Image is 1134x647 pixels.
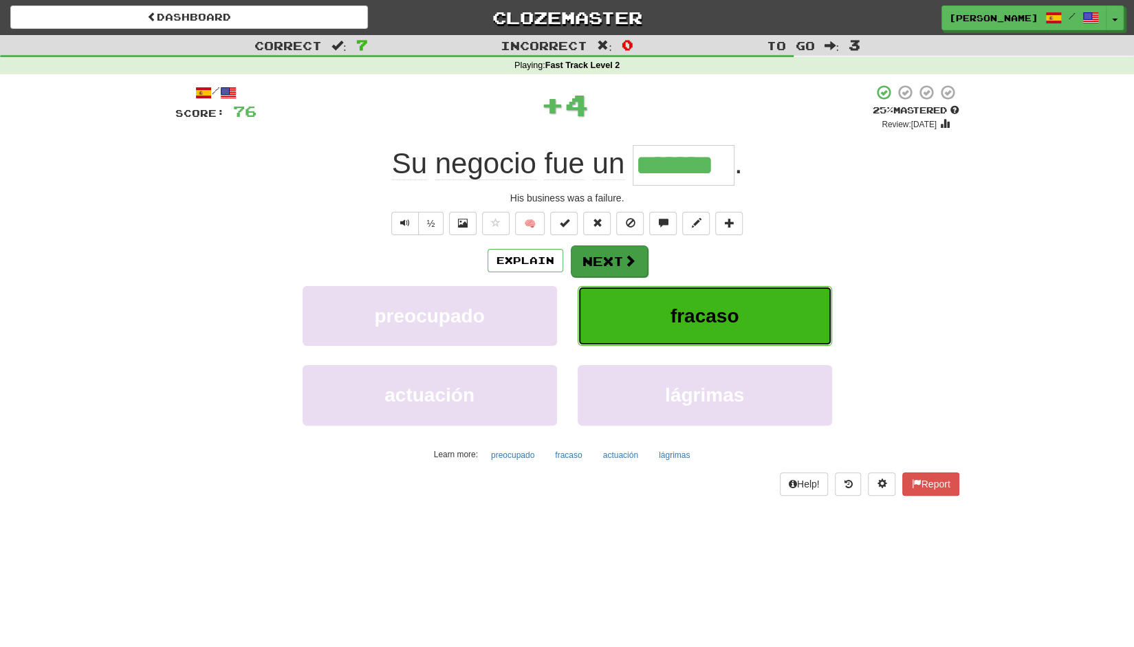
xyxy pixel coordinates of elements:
div: / [175,84,257,101]
span: . [734,147,743,179]
span: fue [544,147,584,180]
strong: Fast Track Level 2 [545,61,620,70]
button: fracaso [578,286,832,346]
div: Mastered [873,105,959,117]
div: Text-to-speech controls [389,212,444,235]
span: [PERSON_NAME] [949,12,1038,24]
button: Edit sentence (alt+d) [682,212,710,235]
button: Explain [488,249,563,272]
span: fracaso [670,305,739,327]
button: actuación [303,365,557,425]
button: actuación [596,445,646,465]
button: Ignore sentence (alt+i) [616,212,644,235]
span: : [331,40,347,52]
button: fracaso [547,445,589,465]
span: Score: [175,107,225,119]
button: Add to collection (alt+a) [715,212,743,235]
span: un [592,147,624,180]
span: + [541,84,565,125]
a: Dashboard [10,6,368,29]
small: Learn more: [434,450,478,459]
span: lágrimas [665,384,744,406]
span: Incorrect [501,39,587,52]
button: Next [571,245,648,277]
span: / [1069,11,1076,21]
span: Correct [254,39,322,52]
span: 4 [565,87,589,122]
button: Show image (alt+x) [449,212,477,235]
small: Review: [DATE] [882,120,937,129]
a: [PERSON_NAME] / [941,6,1106,30]
button: preocupado [303,286,557,346]
span: Su [392,147,427,180]
span: preocupado [374,305,484,327]
span: 7 [356,36,368,53]
button: Set this sentence to 100% Mastered (alt+m) [550,212,578,235]
button: Favorite sentence (alt+f) [482,212,510,235]
button: Play sentence audio (ctl+space) [391,212,419,235]
button: Round history (alt+y) [835,472,861,496]
button: ½ [418,212,444,235]
button: 🧠 [515,212,545,235]
span: actuación [384,384,475,406]
button: lágrimas [578,365,832,425]
button: Report [902,472,959,496]
button: lágrimas [651,445,697,465]
span: To go [766,39,814,52]
div: His business was a failure. [175,191,959,205]
a: Clozemaster [389,6,746,30]
button: Reset to 0% Mastered (alt+r) [583,212,611,235]
span: negocio [435,147,536,180]
span: : [824,40,839,52]
span: 76 [233,102,257,120]
span: : [597,40,612,52]
button: Help! [780,472,829,496]
span: 25 % [873,105,893,116]
button: Discuss sentence (alt+u) [649,212,677,235]
span: 3 [849,36,860,53]
span: 0 [622,36,633,53]
button: preocupado [483,445,542,465]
